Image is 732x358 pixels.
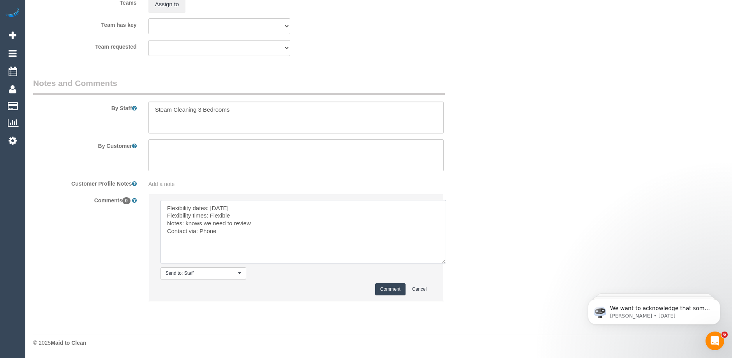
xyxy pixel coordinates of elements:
[33,77,445,95] legend: Notes and Comments
[27,102,143,112] label: By Staff
[27,177,143,188] label: Customer Profile Notes
[27,139,143,150] label: By Customer
[166,270,236,277] span: Send to: Staff
[375,283,406,295] button: Comment
[122,197,131,204] span: 0
[706,332,724,350] iframe: Intercom live chat
[148,181,175,187] span: Add a note
[33,339,724,347] div: © 2025
[161,267,246,279] button: Send to: Staff
[576,283,732,337] iframe: Intercom notifications message
[721,332,728,338] span: 6
[5,8,20,19] img: Automaid Logo
[27,18,143,29] label: Team has key
[51,340,86,346] strong: Maid to Clean
[407,283,432,295] button: Cancel
[27,40,143,51] label: Team requested
[34,30,134,37] p: Message from Ellie, sent 1w ago
[34,23,134,129] span: We want to acknowledge that some users may be experiencing lag or slower performance in our softw...
[27,194,143,204] label: Comments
